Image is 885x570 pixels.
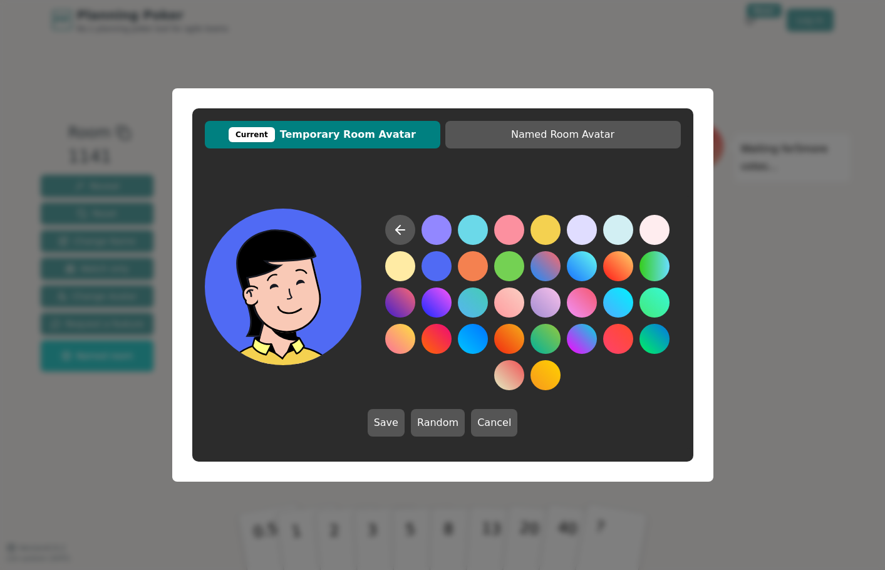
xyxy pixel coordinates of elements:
button: Cancel [471,409,517,437]
span: Temporary Room Avatar [211,127,434,142]
button: Random [411,409,465,437]
button: CurrentTemporary Room Avatar [205,121,440,148]
button: Named Room Avatar [445,121,681,148]
div: Current [229,127,275,142]
button: Save [368,409,405,437]
span: Named Room Avatar [452,127,675,142]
